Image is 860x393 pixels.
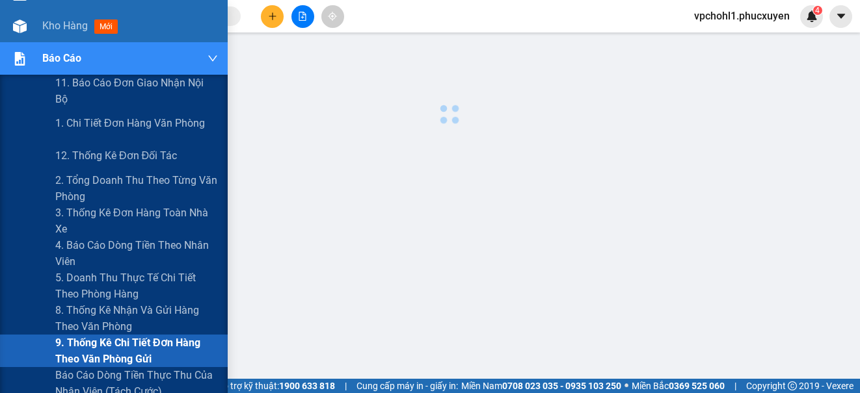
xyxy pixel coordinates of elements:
[632,379,725,393] span: Miền Bắc
[208,53,218,64] span: down
[669,381,725,391] strong: 0369 525 060
[788,381,797,390] span: copyright
[13,52,27,66] img: solution-icon
[55,270,218,302] span: 5. Doanh thu thực tế chi tiết theo phòng hàng
[734,379,736,393] span: |
[268,12,277,21] span: plus
[55,237,218,270] span: 4. Báo cáo dòng tiền theo nhân viên
[321,5,344,28] button: aim
[298,12,307,21] span: file-add
[813,6,822,15] sup: 4
[94,19,118,34] span: mới
[55,115,205,131] span: 1. Chi tiết đơn hàng văn phòng
[261,5,284,28] button: plus
[835,10,847,22] span: caret-down
[291,5,314,28] button: file-add
[13,19,27,33] img: warehouse-icon
[815,6,820,15] span: 4
[42,50,81,66] span: Báo cáo
[55,205,218,237] span: 3. Thống kê đơn hàng toàn nhà xe
[356,379,458,393] span: Cung cấp máy in - giấy in:
[55,172,218,205] span: 2. Tổng doanh thu theo từng văn phòng
[345,379,347,393] span: |
[502,381,621,391] strong: 0708 023 035 - 0935 103 250
[55,302,218,335] span: 8. Thống kê nhận và gửi hàng theo văn phòng
[461,379,621,393] span: Miền Nam
[328,12,337,21] span: aim
[55,147,177,164] span: 12. Thống kê đơn đối tác
[55,335,218,367] span: 9. Thống kê chi tiết đơn hàng theo văn phòng gửi
[684,8,800,24] span: vpchohl1.phucxuyen
[806,10,818,22] img: icon-new-feature
[42,19,88,32] span: Kho hàng
[279,381,335,391] strong: 1900 633 818
[217,379,335,393] span: Hỗ trợ kỹ thuật:
[55,75,218,107] span: 11. Báo cáo đơn giao nhận nội bộ
[625,383,628,388] span: ⚪️
[829,5,852,28] button: caret-down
